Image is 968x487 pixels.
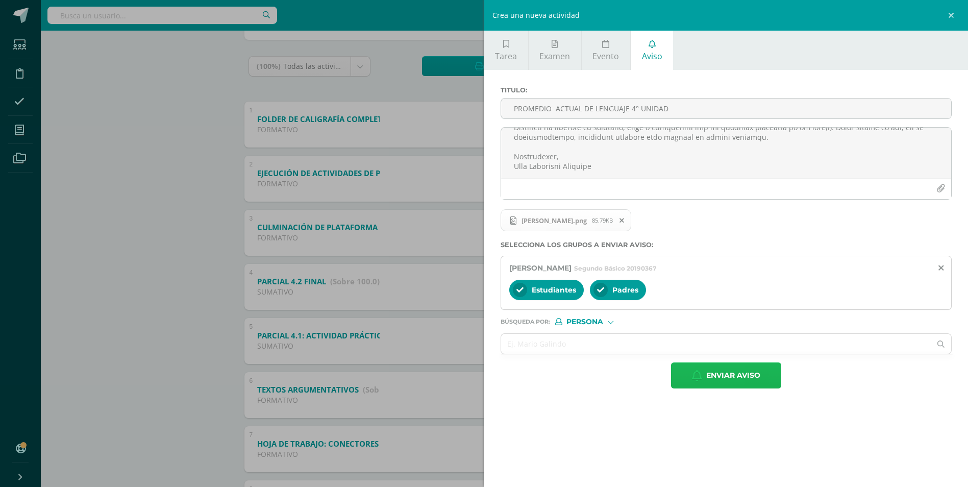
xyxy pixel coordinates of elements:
[529,31,581,70] a: Examen
[501,128,952,179] textarea: Loremi dolors, ametconse adipis el seddoei: Tempori ut laboree dolore. Ma al enimad min veniam, q...
[566,319,603,325] span: Persona
[592,216,613,224] span: 85.79KB
[501,334,931,354] input: Ej. Mario Galindo
[592,51,619,62] span: Evento
[532,285,576,295] span: Estudiantes
[574,264,656,272] span: Segundo Básico 20190367
[501,86,952,94] label: Titulo :
[613,215,631,226] span: Remover archivo
[516,216,592,225] span: [PERSON_NAME].png
[642,51,662,62] span: Aviso
[706,363,760,388] span: Enviar aviso
[555,318,632,325] div: [object Object]
[539,51,570,62] span: Examen
[582,31,630,70] a: Evento
[501,241,952,249] label: Selecciona los grupos a enviar aviso :
[631,31,673,70] a: Aviso
[501,209,632,232] span: SANTIAGO CARAVANTES.png
[495,51,517,62] span: Tarea
[612,285,638,295] span: Padres
[501,319,550,325] span: Búsqueda por :
[671,362,781,388] button: Enviar aviso
[509,263,572,273] span: [PERSON_NAME]
[501,99,952,118] input: Titulo
[484,31,528,70] a: Tarea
